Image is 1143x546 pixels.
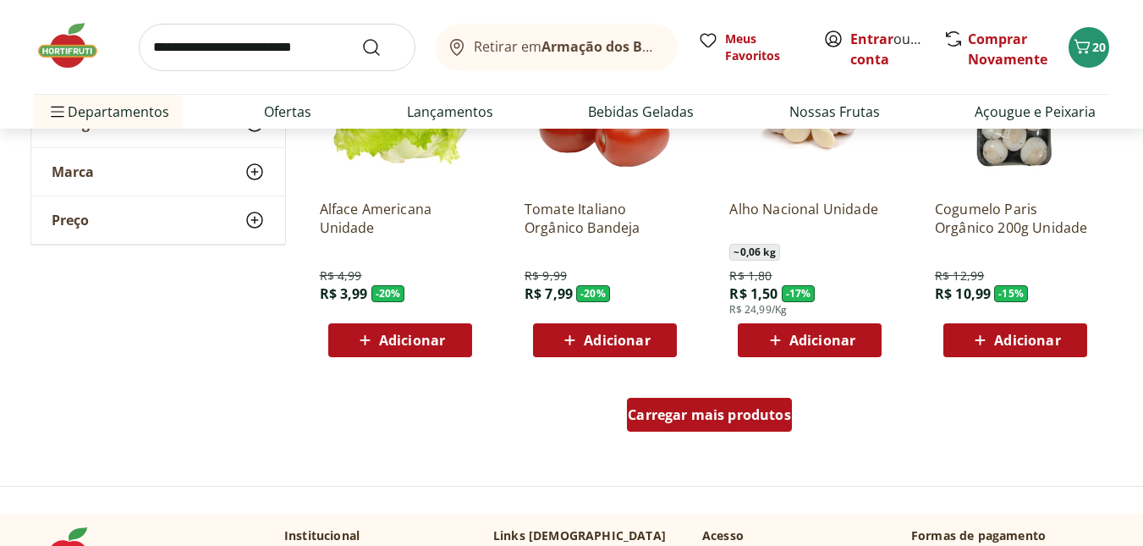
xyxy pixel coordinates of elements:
[850,30,943,69] a: Criar conta
[493,527,666,544] p: Links [DEMOGRAPHIC_DATA]
[968,30,1047,69] a: Comprar Novamente
[31,196,285,244] button: Preço
[525,284,573,303] span: R$ 7,99
[935,284,991,303] span: R$ 10,99
[525,267,567,284] span: R$ 9,99
[789,102,880,122] a: Nossas Frutas
[943,323,1087,357] button: Adicionar
[738,323,882,357] button: Adicionar
[911,527,1109,544] p: Formas de pagamento
[47,91,169,132] span: Departamentos
[729,284,778,303] span: R$ 1,50
[320,200,481,237] a: Alface Americana Unidade
[1069,27,1109,68] button: Carrinho
[1092,39,1106,55] span: 20
[789,334,855,347] span: Adicionar
[698,30,803,64] a: Meus Favoritos
[407,102,493,122] a: Lançamentos
[782,285,816,302] span: - 17 %
[628,408,791,422] span: Carregar mais produtos
[264,102,311,122] a: Ofertas
[729,303,787,317] span: R$ 24,99/Kg
[576,285,610,302] span: - 20 %
[729,267,772,284] span: R$ 1,80
[139,24,415,71] input: search
[379,334,445,347] span: Adicionar
[729,244,779,261] span: ~ 0,06 kg
[34,20,118,71] img: Hortifruti
[975,102,1096,122] a: Açougue e Peixaria
[588,102,694,122] a: Bebidas Geladas
[52,212,89,229] span: Preço
[52,163,94,180] span: Marca
[994,334,1060,347] span: Adicionar
[627,398,792,438] a: Carregar mais produtos
[31,148,285,196] button: Marca
[584,334,650,347] span: Adicionar
[533,323,677,357] button: Adicionar
[361,37,402,58] button: Submit Search
[436,24,678,71] button: Retirar emArmação dos Búzios/RJ
[47,91,68,132] button: Menu
[541,37,697,56] b: Armação dos Búzios/RJ
[935,200,1096,237] a: Cogumelo Paris Orgânico 200g Unidade
[702,527,744,544] p: Acesso
[284,527,360,544] p: Institucional
[371,285,405,302] span: - 20 %
[474,39,661,54] span: Retirar em
[935,267,984,284] span: R$ 12,99
[729,200,890,237] a: Alho Nacional Unidade
[320,267,362,284] span: R$ 4,99
[725,30,803,64] span: Meus Favoritos
[525,200,685,237] a: Tomate Italiano Orgânico Bandeja
[994,285,1028,302] span: - 15 %
[850,29,926,69] span: ou
[320,284,368,303] span: R$ 3,99
[850,30,893,48] a: Entrar
[328,323,472,357] button: Adicionar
